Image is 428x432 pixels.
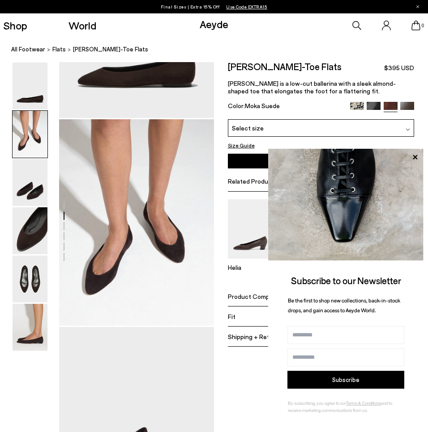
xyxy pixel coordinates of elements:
[346,400,381,406] a: Terms & Conditions
[13,111,47,158] img: Ellie Suede Almond-Toe Flats - Image 2
[291,275,401,286] span: Subscribe to our Newsletter
[288,400,346,406] span: By subscribing, you agree to our
[228,199,273,259] img: Helia Low-Cut Pumps
[200,17,228,30] a: Aeyde
[228,80,415,95] p: [PERSON_NAME] is a low-cut ballerina with a sleek almond-shaped toe that elongates the foot for a...
[411,21,420,30] a: 0
[228,313,235,320] span: Fit
[68,20,96,31] a: World
[406,127,410,132] img: svg%3E
[13,304,47,351] img: Ellie Suede Almond-Toe Flats - Image 6
[13,256,47,302] img: Ellie Suede Almond-Toe Flats - Image 5
[228,252,273,271] a: Helia Low-Cut Pumps Helia
[228,293,289,300] span: Product Composition
[13,159,47,206] img: Ellie Suede Almond-Toe Flats - Image 3
[13,207,47,254] img: Ellie Suede Almond-Toe Flats - Image 4
[228,154,415,168] button: Add to Cart
[11,45,45,54] a: All Footwear
[228,102,344,112] div: Color:
[228,62,342,71] h2: [PERSON_NAME]-Toe Flats
[287,371,404,389] button: Subscribe
[3,20,27,31] a: Shop
[384,63,414,72] span: $395 USD
[228,141,255,150] button: Size Guide
[13,63,47,109] img: Ellie Suede Almond-Toe Flats - Image 1
[73,45,148,54] span: [PERSON_NAME]-Toe Flats
[52,45,66,54] a: Flats
[52,46,66,53] span: Flats
[226,4,267,9] span: Navigate to /collections/ss25-final-sizes
[288,297,400,314] span: Be the first to shop new collections, back-in-stock drops, and gain access to Aeyde World.
[161,2,268,11] p: Final Sizes | Extra 15% Off
[232,123,264,132] span: Select size
[228,333,282,340] span: Shipping + Returns
[420,23,425,28] span: 0
[11,38,428,62] nav: breadcrumb
[228,177,278,185] span: Related Products
[228,264,273,271] p: Helia
[268,149,424,260] img: ca3f721fb6ff708a270709c41d776025.jpg
[245,102,280,109] span: Moka Suede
